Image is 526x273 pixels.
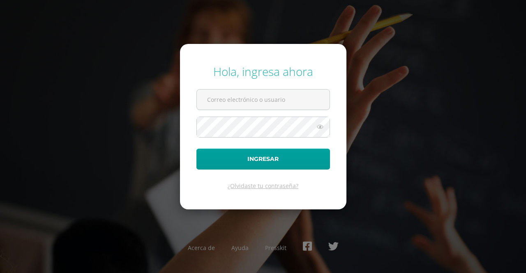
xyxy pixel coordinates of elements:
a: Acerca de [188,244,215,252]
a: ¿Olvidaste tu contraseña? [228,182,298,190]
div: Hola, ingresa ahora [196,64,330,79]
a: Presskit [265,244,286,252]
a: Ayuda [231,244,249,252]
input: Correo electrónico o usuario [197,89,330,110]
button: Ingresar [196,149,330,170]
